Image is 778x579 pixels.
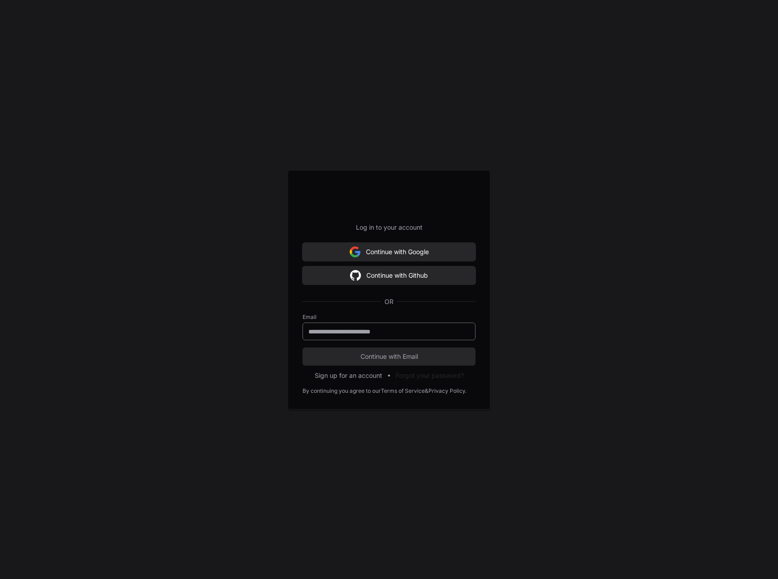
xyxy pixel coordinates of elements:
div: By continuing you agree to our [303,387,381,395]
button: Forgot your password? [396,371,464,380]
button: Continue with Github [303,266,475,285]
span: OR [381,297,397,306]
label: Email [303,314,475,321]
a: Terms of Service [381,387,425,395]
p: Log in to your account [303,223,475,232]
img: Sign in with google [350,243,360,261]
img: Sign in with google [350,266,361,285]
button: Sign up for an account [315,371,382,380]
div: & [425,387,428,395]
a: Privacy Policy. [428,387,466,395]
button: Continue with Google [303,243,475,261]
span: Continue with Email [303,352,475,361]
button: Continue with Email [303,347,475,366]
